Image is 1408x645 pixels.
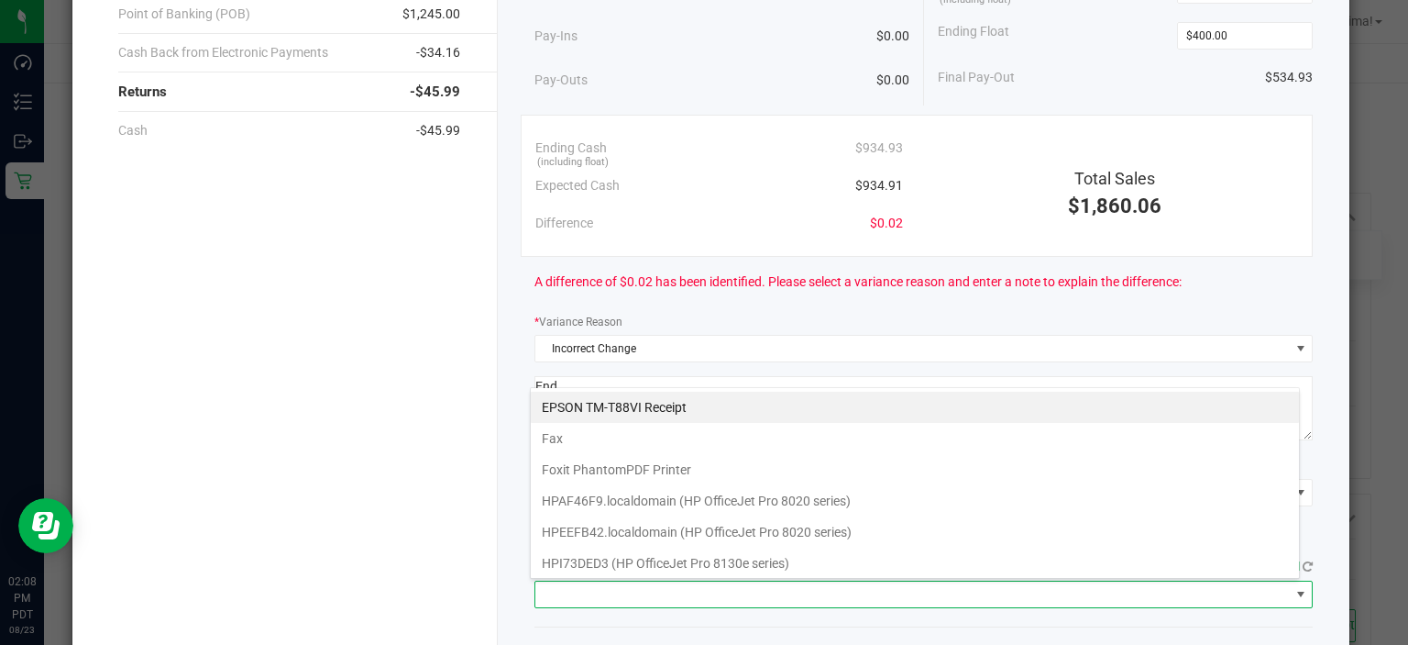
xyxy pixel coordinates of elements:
span: Point of Banking (POB) [118,5,250,24]
span: Expected Cash [535,176,620,195]
span: Pay-Outs [534,71,588,90]
span: $1,245.00 [402,5,460,24]
span: (including float) [537,155,609,171]
span: A difference of $0.02 has been identified. Please select a variance reason and enter a note to ex... [534,272,1182,292]
span: Total Sales [1074,169,1155,188]
span: QZ Status: [1189,560,1313,573]
span: Cash [118,121,148,140]
iframe: Resource center [18,498,73,553]
li: HPI73DED3 (HP OfficeJet Pro 8130e series) [531,548,1299,579]
li: EPSON TM-T88VI Receipt [531,392,1299,423]
span: $0.00 [876,27,909,46]
span: -$45.99 [410,82,460,103]
span: Final Pay-Out [938,68,1015,87]
span: -$45.99 [416,121,460,140]
span: Ending Float [938,22,1009,50]
li: HPEEFB42.localdomain (HP OfficeJet Pro 8020 series) [531,517,1299,548]
li: Foxit PhantomPDF Printer [531,454,1299,485]
li: Fax [531,423,1299,454]
span: $0.02 [870,214,903,233]
span: Pay-Ins [534,27,577,46]
span: $934.91 [855,176,903,195]
span: Cash Back from Electronic Payments [118,43,328,62]
span: -$34.16 [416,43,460,62]
span: $534.93 [1265,68,1313,87]
span: Difference [535,214,593,233]
label: Variance Reason [534,314,622,330]
span: Incorrect Change [535,336,1289,361]
span: Ending Cash [535,139,607,158]
div: Returns [118,72,461,112]
span: Connected [1244,560,1300,573]
span: $0.00 [876,71,909,90]
li: HPAF46F9.localdomain (HP OfficeJet Pro 8020 series) [531,485,1299,517]
span: $934.93 [855,139,903,158]
span: $1,860.06 [1068,195,1161,217]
